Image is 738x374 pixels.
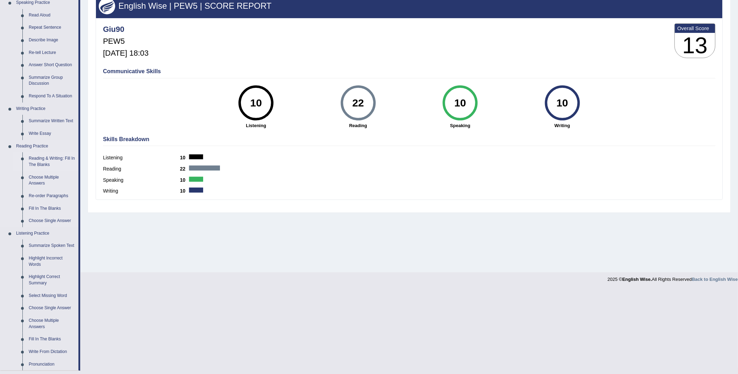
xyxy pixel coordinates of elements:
[13,227,78,240] a: Listening Practice
[677,25,713,31] b: Overall Score
[26,34,78,47] a: Describe Image
[103,154,180,161] label: Listening
[103,176,180,184] label: Speaking
[692,277,738,282] a: Back to English Wise
[26,152,78,171] a: Reading & Writing: Fill In The Blanks
[26,59,78,71] a: Answer Short Question
[103,68,716,75] h4: Communicative Skills
[103,37,149,46] h5: PEW5
[13,140,78,153] a: Reading Practice
[13,103,78,115] a: Writing Practice
[608,272,738,283] div: 2025 © All Rights Reserved
[180,155,189,160] b: 10
[103,49,149,57] h5: [DATE] 18:03
[26,271,78,289] a: Highlight Correct Summary
[26,333,78,346] a: Fill In The Blanks
[243,88,269,118] div: 10
[26,314,78,333] a: Choose Multiple Answers
[622,277,652,282] strong: English Wise.
[26,240,78,252] a: Summarize Spoken Text
[180,188,189,194] b: 10
[103,165,180,173] label: Reading
[180,177,189,183] b: 10
[99,1,720,11] h3: English Wise | PEW5 | SCORE REPORT
[26,171,78,190] a: Choose Multiple Answers
[26,215,78,227] a: Choose Single Answer
[675,33,715,58] h3: 13
[26,9,78,22] a: Read Aloud
[26,346,78,358] a: Write From Dictation
[26,358,78,371] a: Pronunciation
[26,71,78,90] a: Summarize Group Discussion
[26,47,78,59] a: Re-tell Lecture
[515,122,610,129] strong: Writing
[413,122,508,129] strong: Speaking
[550,88,575,118] div: 10
[26,190,78,202] a: Re-order Paragraphs
[345,88,371,118] div: 22
[103,136,716,143] h4: Skills Breakdown
[103,25,149,34] h4: Giu90
[311,122,406,129] strong: Reading
[103,187,180,195] label: Writing
[26,127,78,140] a: Write Essay
[26,90,78,103] a: Respond To A Situation
[26,21,78,34] a: Repeat Sentence
[26,252,78,271] a: Highlight Incorrect Words
[26,290,78,302] a: Select Missing Word
[208,122,303,129] strong: Listening
[448,88,473,118] div: 10
[26,302,78,314] a: Choose Single Answer
[26,115,78,127] a: Summarize Written Text
[26,202,78,215] a: Fill In The Blanks
[180,166,189,172] b: 22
